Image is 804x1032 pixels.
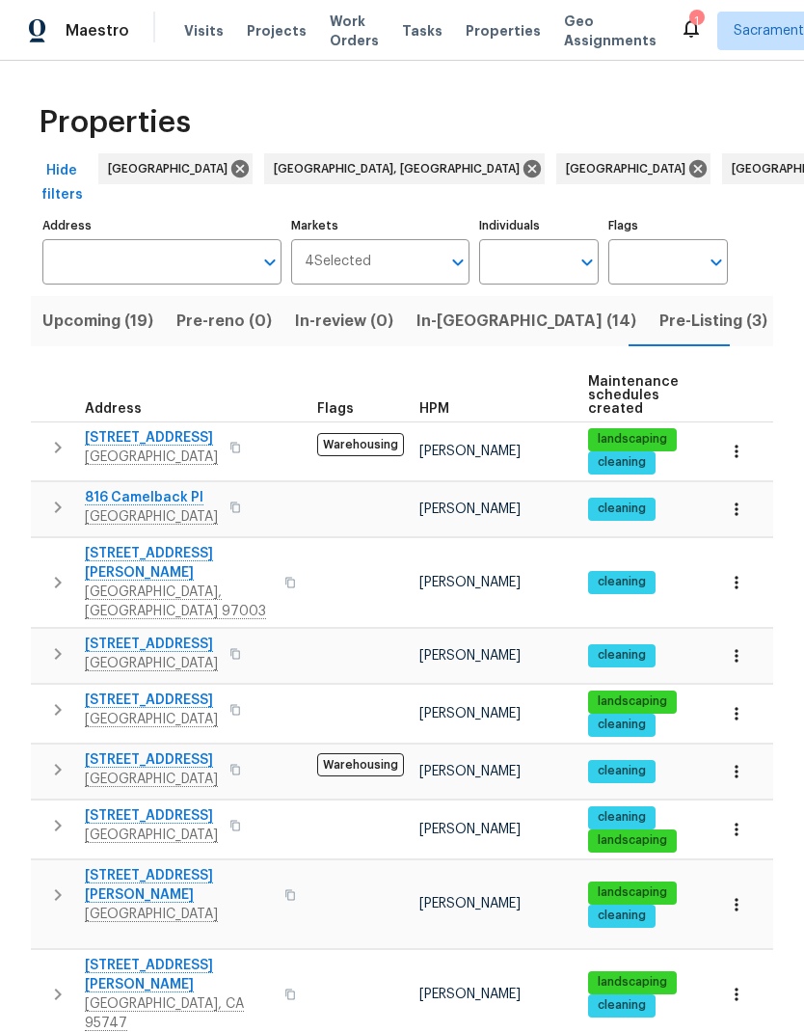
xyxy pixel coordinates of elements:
[590,763,654,779] span: cleaning
[608,220,728,231] label: Flags
[317,433,404,456] span: Warehousing
[85,402,142,416] span: Address
[31,153,93,212] button: Hide filters
[588,375,679,416] span: Maintenance schedules created
[256,249,283,276] button: Open
[659,308,767,335] span: Pre-Listing (3)
[419,445,521,458] span: [PERSON_NAME]
[42,220,281,231] label: Address
[317,753,404,776] span: Warehousing
[419,897,521,910] span: [PERSON_NAME]
[419,502,521,516] span: [PERSON_NAME]
[39,159,85,206] span: Hide filters
[689,12,703,31] div: 1
[419,988,521,1001] span: [PERSON_NAME]
[42,308,153,335] span: Upcoming (19)
[39,113,191,132] span: Properties
[176,308,272,335] span: Pre-reno (0)
[419,402,449,416] span: HPM
[590,501,654,517] span: cleaning
[416,308,636,335] span: In-[GEOGRAPHIC_DATA] (14)
[305,254,371,270] span: 4 Selected
[566,159,693,178] span: [GEOGRAPHIC_DATA]
[419,576,521,589] span: [PERSON_NAME]
[590,717,654,733] span: cleaning
[703,249,730,276] button: Open
[590,809,654,826] span: cleaning
[419,707,521,720] span: [PERSON_NAME]
[295,308,393,335] span: In-review (0)
[419,765,521,778] span: [PERSON_NAME]
[556,153,710,184] div: [GEOGRAPHIC_DATA]
[274,159,527,178] span: [GEOGRAPHIC_DATA], [GEOGRAPHIC_DATA]
[574,249,601,276] button: Open
[419,649,521,663] span: [PERSON_NAME]
[317,402,354,416] span: Flags
[98,153,253,184] div: [GEOGRAPHIC_DATA]
[291,220,470,231] label: Markets
[590,997,654,1014] span: cleaning
[264,153,545,184] div: [GEOGRAPHIC_DATA], [GEOGRAPHIC_DATA]
[590,431,675,448] span: landscaping
[444,249,471,276] button: Open
[330,12,379,50] span: Work Orders
[247,21,307,41] span: Projects
[590,454,654,471] span: cleaning
[590,974,675,991] span: landscaping
[402,24,442,38] span: Tasks
[590,647,654,664] span: cleaning
[466,21,541,41] span: Properties
[590,908,654,924] span: cleaning
[419,823,521,836] span: [PERSON_NAME]
[564,12,657,50] span: Geo Assignments
[590,832,675,849] span: landscaping
[590,884,675,901] span: landscaping
[66,21,129,41] span: Maestro
[184,21,224,41] span: Visits
[590,693,675,710] span: landscaping
[108,159,235,178] span: [GEOGRAPHIC_DATA]
[590,574,654,590] span: cleaning
[479,220,599,231] label: Individuals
